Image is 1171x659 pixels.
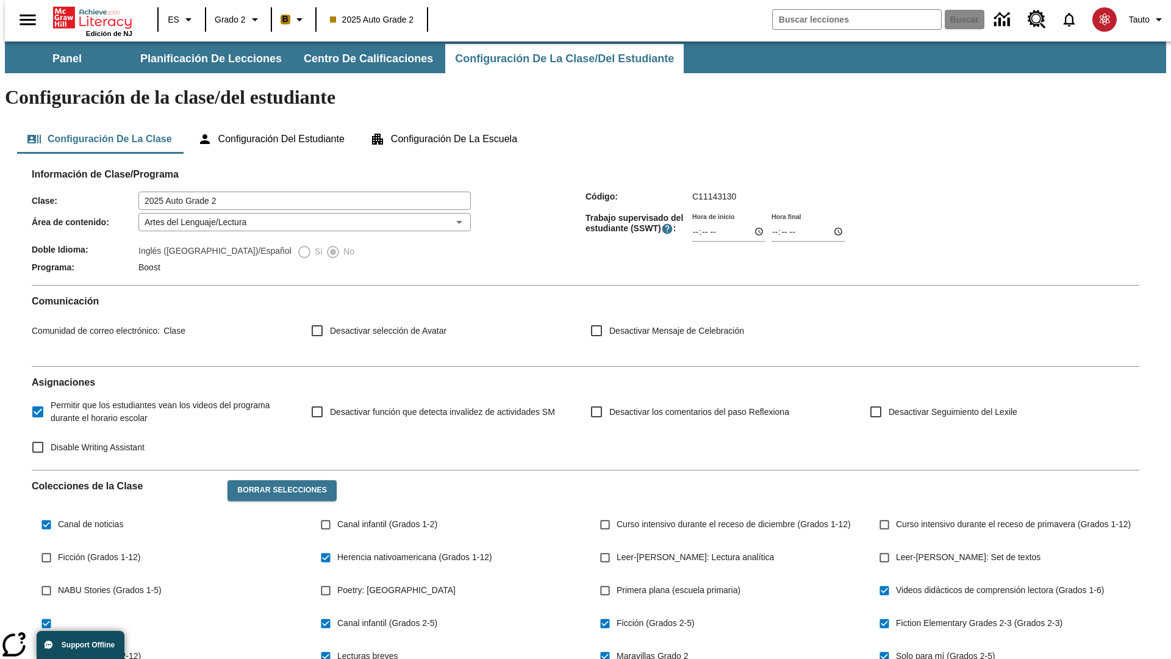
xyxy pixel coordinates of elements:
div: Subbarra de navegación [5,41,1166,73]
span: Curso intensivo durante el receso de primavera (Grados 1-12) [896,518,1131,531]
h2: Comunicación [32,295,1139,307]
span: 2025 Auto Grade 2 [330,13,414,26]
input: Clase [138,192,471,210]
span: Desactivar función que detecta invalidez de actividades SM [330,406,555,419]
span: B [282,12,288,27]
span: Doble Idioma : [32,245,138,254]
span: Curso intensivo durante el receso de diciembre (Grados 1-12) [617,518,851,531]
span: Grado 2 [215,13,246,26]
button: Configuración de la clase/del estudiante [445,44,684,73]
button: Abrir el menú lateral [10,2,46,38]
a: Centro de información [987,3,1020,37]
span: Edición de NJ [86,30,132,37]
span: Ficción (Grados 1-12) [58,551,140,564]
span: No [340,245,354,258]
span: Área de contenido : [32,217,138,227]
span: Desactivar los comentarios del paso Reflexiona [609,406,789,419]
button: Perfil/Configuración [1124,9,1171,31]
button: Grado: Grado 2, Elige un grado [210,9,267,31]
span: Leer-[PERSON_NAME]: Set de textos [896,551,1040,564]
a: Notificaciones [1053,4,1085,35]
span: ES [168,13,179,26]
span: Boost [138,262,160,272]
span: Herencia nativoamericana (Grados 1-12) [337,551,492,564]
div: Configuración de la clase/del estudiante [17,124,1154,154]
div: Asignaciones [32,376,1139,460]
span: Leer-[PERSON_NAME]: Lectura analítica [617,551,774,564]
span: Centro de calificaciones [304,52,433,66]
button: Centro de calificaciones [294,44,443,73]
button: Escoja un nuevo avatar [1085,4,1124,35]
h2: Información de Clase/Programa [32,168,1139,180]
label: Hora de inicio [692,212,734,221]
span: NABU Stories (Grados 1-5) [58,584,162,597]
input: Buscar campo [773,10,941,29]
span: Programa : [32,262,138,272]
span: Clase [160,326,185,336]
span: Support Offline [62,641,115,649]
span: Poetry: [GEOGRAPHIC_DATA] [337,584,456,597]
button: El Tiempo Supervisado de Trabajo Estudiantil es el período durante el cual los estudiantes pueden... [661,223,673,235]
button: Support Offline [37,631,124,659]
h2: Colecciones de la Clase [32,480,218,492]
span: Canal infantil (Grados 2-5) [337,617,437,630]
span: Ficción (Grados 2-5) [617,617,695,630]
span: Clase : [32,196,138,206]
span: Permitir que los estudiantes vean los videos del programa durante el horario escolar [51,399,292,425]
button: Borrar selecciones [227,480,337,501]
span: Trabajo supervisado del estudiante (SSWT) : [585,213,692,235]
div: Portada [53,4,132,37]
span: Sí [312,245,323,258]
span: Desactivar Mensaje de Celebración [609,325,744,337]
img: avatar image [1092,7,1117,32]
div: Artes del Lenguaje/Lectura [138,213,471,231]
div: Comunicación [32,295,1139,356]
span: Planificación de lecciones [140,52,282,66]
span: Configuración de la clase/del estudiante [455,52,674,66]
div: Subbarra de navegación [5,44,685,73]
span: Tauto [1129,13,1150,26]
span: Primera plana (escuela primaria) [617,584,740,597]
a: Centro de recursos, Se abrirá en una pestaña nueva. [1020,3,1053,36]
span: Fiction Elementary Grades 2-3 (Grados 2-3) [896,617,1062,630]
span: Desactivar selección de Avatar [330,325,446,337]
a: Portada [53,5,132,30]
span: Disable Writing Assistant [51,441,145,454]
span: Canal infantil (Grados 1-2) [337,518,437,531]
button: Configuración de la escuela [360,124,527,154]
span: Desactivar Seguimiento del Lexile [889,406,1017,419]
span: Panel [52,52,82,66]
div: Información de Clase/Programa [32,181,1139,275]
button: Configuración de la clase [17,124,182,154]
h1: Configuración de la clase/del estudiante [5,86,1166,109]
h2: Asignaciones [32,376,1139,388]
span: C11143130 [692,192,736,201]
button: Lenguaje: ES, Selecciona un idioma [162,9,201,31]
span: Videos didácticos de comprensión lectora (Grados 1-6) [896,584,1104,597]
button: Panel [6,44,128,73]
span: Código : [585,192,692,201]
span: Comunidad de correo electrónico : [32,326,160,336]
span: Canal de noticias [58,518,123,531]
button: Planificación de lecciones [131,44,292,73]
label: Inglés ([GEOGRAPHIC_DATA])/Español [138,245,292,259]
button: Boost El color de la clase es anaranjado claro. Cambiar el color de la clase. [276,9,312,31]
label: Hora final [772,212,801,221]
button: Configuración del estudiante [188,124,354,154]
